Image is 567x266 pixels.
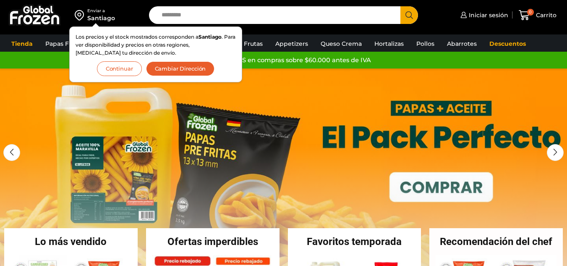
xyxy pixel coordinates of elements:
a: Tienda [7,36,37,52]
div: Previous slide [3,144,20,161]
h2: Favoritos temporada [288,237,421,247]
a: Pollos [412,36,439,52]
div: Enviar a [87,8,115,14]
h2: Recomendación del chef [429,237,563,247]
a: Descuentos [485,36,530,52]
span: 0 [527,9,534,16]
a: 0 Carrito [517,5,559,25]
button: Cambiar Dirección [146,61,215,76]
h2: Lo más vendido [4,237,138,247]
div: Santiago [87,14,115,22]
a: Papas Fritas [41,36,86,52]
span: Iniciar sesión [467,11,508,19]
a: Abarrotes [443,36,481,52]
div: Next slide [547,144,564,161]
p: Los precios y el stock mostrados corresponden a . Para ver disponibilidad y precios en otras regi... [76,33,236,57]
a: Hortalizas [370,36,408,52]
h2: Ofertas imperdibles [146,237,280,247]
button: Search button [400,6,418,24]
a: Queso Crema [316,36,366,52]
button: Continuar [97,61,142,76]
span: Carrito [534,11,557,19]
a: Appetizers [271,36,312,52]
a: Iniciar sesión [458,7,508,24]
strong: Santiago [199,34,222,40]
img: address-field-icon.svg [75,8,87,22]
